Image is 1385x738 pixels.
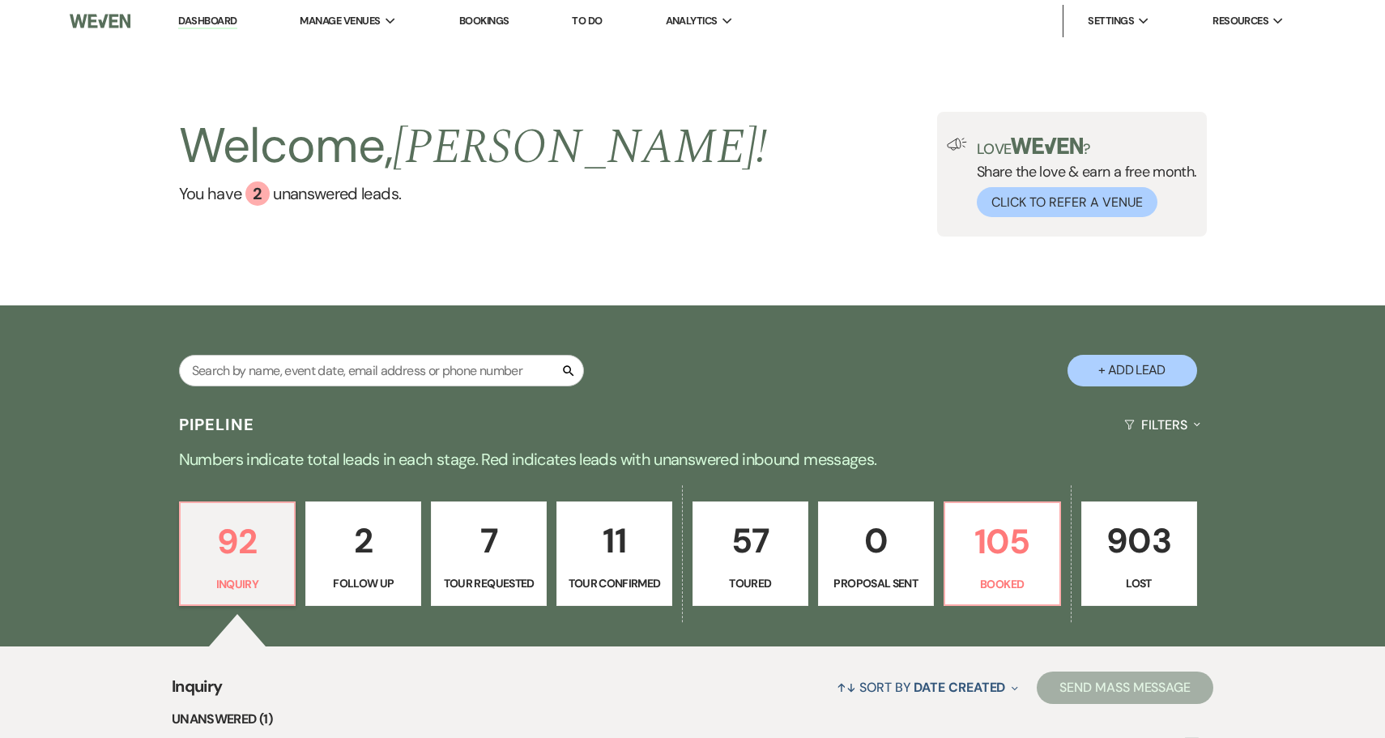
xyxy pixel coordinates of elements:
p: Lost [1092,574,1187,592]
span: Inquiry [172,674,223,709]
p: Toured [703,574,798,592]
a: To Do [572,14,602,28]
a: 105Booked [944,501,1061,607]
p: Love ? [977,138,1197,156]
span: Analytics [666,13,718,29]
p: 11 [567,514,662,568]
span: Resources [1212,13,1268,29]
img: Weven Logo [70,4,131,38]
div: 2 [245,181,270,206]
a: 11Tour Confirmed [556,501,672,607]
p: Numbers indicate total leads in each stage. Red indicates leads with unanswered inbound messages. [109,446,1276,472]
a: 7Tour Requested [431,501,547,607]
a: Bookings [459,14,509,28]
li: Unanswered (1) [172,709,1213,730]
button: Click to Refer a Venue [977,187,1157,217]
input: Search by name, event date, email address or phone number [179,355,584,386]
button: + Add Lead [1068,355,1197,386]
span: Settings [1088,13,1134,29]
span: Manage Venues [300,13,380,29]
p: 92 [190,514,285,569]
button: Sort By Date Created [830,666,1025,709]
p: 903 [1092,514,1187,568]
h2: Welcome, [179,112,768,181]
span: [PERSON_NAME] ! [393,110,767,185]
a: 57Toured [692,501,808,607]
button: Send Mass Message [1037,672,1213,704]
p: Tour Confirmed [567,574,662,592]
a: 0Proposal Sent [818,501,934,607]
img: weven-logo-green.svg [1011,138,1083,154]
p: 57 [703,514,798,568]
h3: Pipeline [179,413,255,436]
a: 2Follow Up [305,501,421,607]
img: loud-speaker-illustration.svg [947,138,967,151]
span: Date Created [914,679,1005,696]
a: Dashboard [178,14,237,29]
a: 92Inquiry [179,501,296,607]
p: Follow Up [316,574,411,592]
div: Share the love & earn a free month. [967,138,1197,217]
a: 903Lost [1081,501,1197,607]
a: You have 2 unanswered leads. [179,181,768,206]
button: Filters [1118,403,1206,446]
p: Inquiry [190,575,285,593]
p: Tour Requested [441,574,536,592]
p: 105 [955,514,1050,569]
p: Proposal Sent [829,574,923,592]
p: 0 [829,514,923,568]
span: ↑↓ [837,679,856,696]
p: 7 [441,514,536,568]
p: 2 [316,514,411,568]
p: Booked [955,575,1050,593]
